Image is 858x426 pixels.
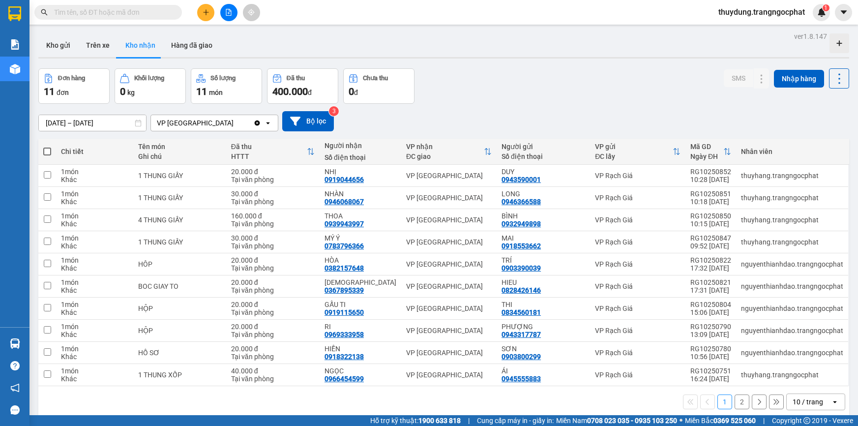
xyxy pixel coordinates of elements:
[502,345,585,353] div: SƠN
[793,397,823,407] div: 10 / trang
[741,371,843,379] div: thuyhang.trangngocphat
[325,142,396,150] div: Người nhận
[8,6,21,21] img: logo-vxr
[690,308,731,316] div: 15:06 [DATE]
[502,234,585,242] div: MAI
[231,367,315,375] div: 40.000 đ
[595,194,680,202] div: VP Rạch Giá
[325,234,396,242] div: MÝ Ý
[231,345,315,353] div: 20.000 đ
[406,143,484,151] div: VP nhận
[690,367,731,375] div: RG10250751
[595,152,673,160] div: ĐC lấy
[774,70,824,88] button: Nhập hàng
[138,172,221,180] div: 1 THUNG GIẤY
[197,4,214,21] button: plus
[231,301,315,308] div: 20.000 đ
[690,323,731,331] div: RG10250790
[502,286,541,294] div: 0828426146
[502,168,585,176] div: DUY
[406,152,484,160] div: ĐC giao
[406,371,492,379] div: VP [GEOGRAPHIC_DATA]
[690,301,731,308] div: RG10250804
[595,282,680,290] div: VP Rạch Giá
[690,152,723,160] div: Ngày ĐH
[138,216,221,224] div: 4 THUNG GIẤY
[231,198,315,206] div: Tại văn phòng
[61,242,128,250] div: Khác
[308,89,312,96] span: đ
[61,375,128,383] div: Khác
[203,9,209,16] span: plus
[406,172,492,180] div: VP [GEOGRAPHIC_DATA]
[587,417,677,425] strong: 0708 023 035 - 0935 103 250
[157,118,234,128] div: VP [GEOGRAPHIC_DATA]
[138,349,221,357] div: HỒ SƠ
[401,139,497,165] th: Toggle SortBy
[325,198,364,206] div: 0946068067
[354,89,358,96] span: đ
[406,260,492,268] div: VP [GEOGRAPHIC_DATA]
[41,9,48,16] span: search
[690,331,731,338] div: 13:09 [DATE]
[325,212,396,220] div: THOA
[10,338,20,349] img: warehouse-icon
[231,286,315,294] div: Tại văn phòng
[231,353,315,361] div: Tại văn phòng
[120,86,125,97] span: 0
[595,238,680,246] div: VP Rạch Giá
[138,152,221,160] div: Ghi chú
[406,194,492,202] div: VP [GEOGRAPHIC_DATA]
[741,148,843,155] div: Nhân viên
[595,327,680,335] div: VP Rạch Giá
[231,143,307,151] div: Đã thu
[690,220,731,228] div: 10:15 [DATE]
[231,190,315,198] div: 30.000 đ
[61,331,128,338] div: Khác
[595,172,680,180] div: VP Rạch Giá
[231,375,315,383] div: Tại văn phòng
[138,327,221,335] div: HỘP
[138,238,221,246] div: 1 THUNG GIẤY
[231,264,315,272] div: Tại văn phòng
[61,323,128,331] div: 1 món
[595,304,680,312] div: VP Rạch Giá
[406,238,492,246] div: VP [GEOGRAPHIC_DATA]
[794,31,827,42] div: ver 1.8.147
[690,212,731,220] div: RG10250850
[138,260,221,268] div: HÔP
[468,415,470,426] span: |
[839,8,848,17] span: caret-down
[61,168,128,176] div: 1 món
[248,9,255,16] span: aim
[325,331,364,338] div: 0969333958
[61,264,128,272] div: Khác
[595,371,680,379] div: VP Rạch Giá
[349,86,354,97] span: 0
[595,143,673,151] div: VP gửi
[231,212,315,220] div: 160.000 đ
[741,327,843,335] div: nguyenthianhdao.trangngocphat
[363,75,388,82] div: Chưa thu
[556,415,677,426] span: Miền Nam
[61,190,128,198] div: 1 món
[10,64,20,74] img: warehouse-icon
[406,216,492,224] div: VP [GEOGRAPHIC_DATA]
[10,39,20,50] img: solution-icon
[690,264,731,272] div: 17:32 [DATE]
[231,308,315,316] div: Tại văn phòng
[502,176,541,183] div: 0943590001
[590,139,685,165] th: Toggle SortBy
[325,353,364,361] div: 0918322138
[138,143,221,151] div: Tên món
[325,153,396,161] div: Số điện thoại
[690,353,731,361] div: 10:56 [DATE]
[831,398,839,406] svg: open
[231,220,315,228] div: Tại văn phòng
[235,118,236,128] input: Selected VP Hà Tiên.
[680,419,682,423] span: ⚪️
[231,323,315,331] div: 20.000 đ
[835,4,852,21] button: caret-down
[502,264,541,272] div: 0903390039
[78,33,118,57] button: Trên xe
